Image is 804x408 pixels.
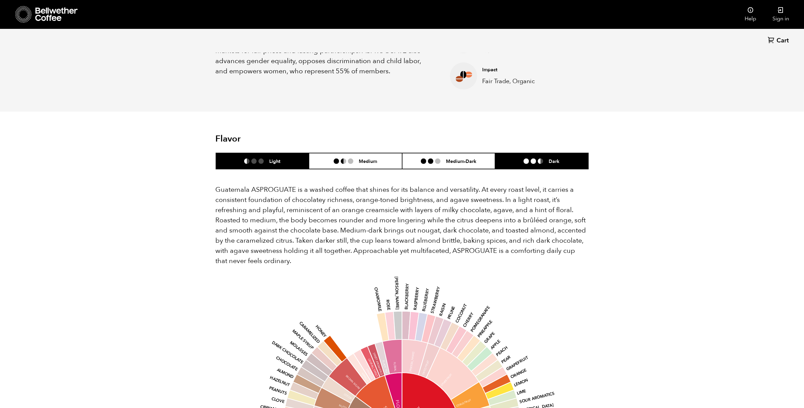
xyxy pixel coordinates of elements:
a: Cart [768,36,790,45]
h6: Dark [549,158,560,164]
p: Fair Trade, Organic [482,77,566,86]
h6: Medium-Dark [446,158,476,164]
h2: Flavor [216,134,340,144]
h6: Light [269,158,280,164]
span: Cart [777,37,789,45]
h6: Medium [359,158,377,164]
p: Guatemala ASPROGUATE is a washed coffee that shines for its balance and versatility. At every roa... [216,185,589,266]
h4: Impact [482,67,566,73]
